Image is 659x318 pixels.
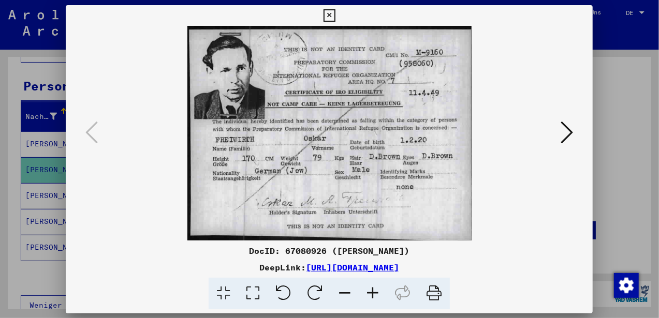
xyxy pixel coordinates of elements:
a: [URL][DOMAIN_NAME] [306,262,399,272]
img: Zustimmung ändern [614,273,639,298]
div: Zustimmung ändern [613,272,638,297]
div: DocID: 67080926 ([PERSON_NAME]) [66,245,593,257]
div: DeepLink: [66,261,593,274]
img: 001.jpg [101,26,558,240]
